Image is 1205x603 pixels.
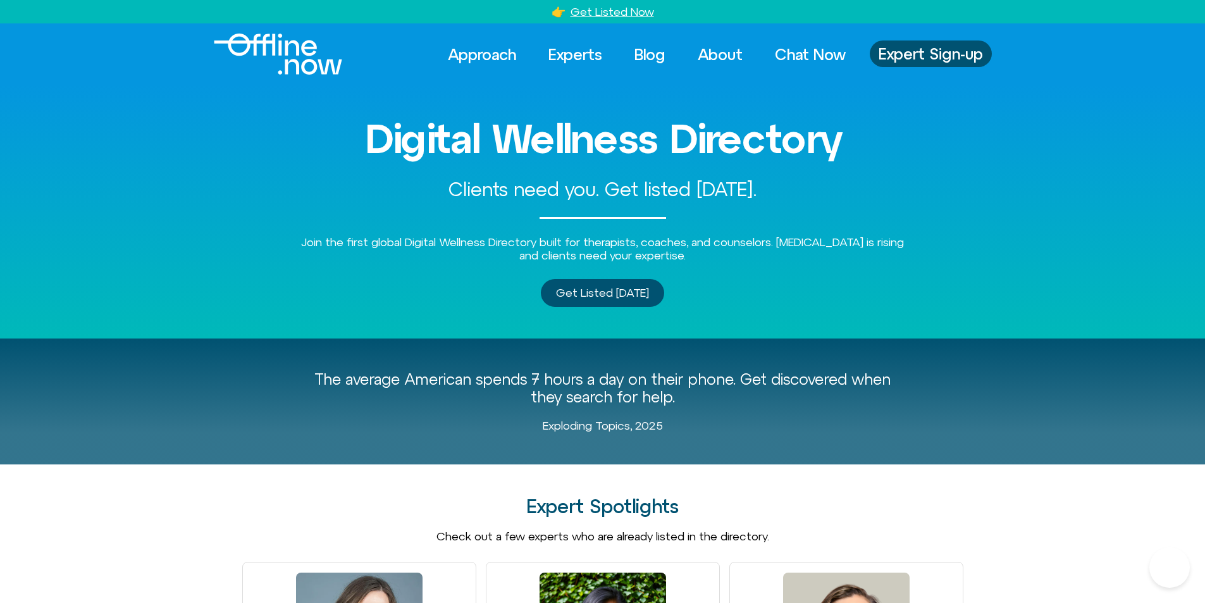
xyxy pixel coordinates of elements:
span: Expert Sign-up [879,46,983,62]
nav: Menu [436,40,857,68]
a: 👉 [552,5,565,18]
span: Check out a few experts who are already listed in the directory. [436,530,769,543]
div: Logo [214,34,321,75]
a: Get Listed [DATE] [541,279,664,307]
h3: Digital Wellness Directory [242,116,963,161]
span: Clients need you. Get listed [DATE]. [448,178,757,200]
p: Exploding Topics, 2025 [299,419,906,433]
a: Expert Sign-up [870,40,992,67]
a: Experts [537,40,614,68]
a: Blog [623,40,677,68]
a: Chat Now [763,40,857,68]
p: Join the first global Digital Wellness Directory built for therapists, coaches, and counselors. [... [299,235,906,263]
a: About [686,40,754,68]
span: Get Listed [DATE] [556,287,649,299]
img: Offline.Now logo in white. Text of the words offline.now with a line going through the "O" [214,34,342,75]
a: Get Listed Now [571,5,654,18]
p: The average American spends 7 hours a day on their phone. Get discovered when they search for help. [299,370,906,407]
iframe: Botpress [1149,547,1190,588]
h2: Expert Spotlights [242,496,963,517]
a: Approach [436,40,528,68]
